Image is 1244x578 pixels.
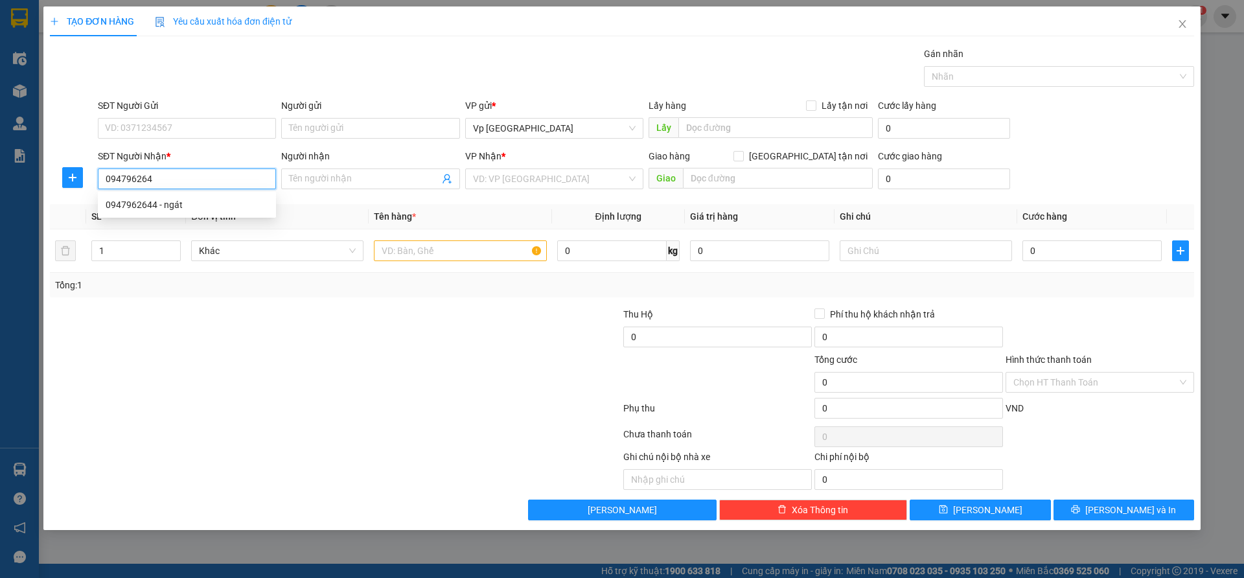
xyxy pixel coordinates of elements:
span: SL [91,211,102,222]
span: Giao [649,168,683,189]
img: icon [155,17,165,27]
input: Cước giao hàng [878,168,1010,189]
label: Hình thức thanh toán [1006,354,1092,365]
input: Ghi Chú [840,240,1012,261]
span: Lấy [649,117,678,138]
th: Ghi chú [835,204,1017,229]
div: SĐT Người Gửi [98,98,276,113]
span: delete [777,505,787,515]
span: user-add [442,174,452,184]
button: deleteXóa Thông tin [719,500,908,520]
span: [PERSON_NAME] [953,503,1022,517]
span: [GEOGRAPHIC_DATA] tận nơi [744,149,873,163]
span: printer [1071,505,1080,515]
button: plus [1172,240,1189,261]
span: [PERSON_NAME] [588,503,657,517]
div: VP gửi [465,98,643,113]
span: plus [50,17,59,26]
button: [PERSON_NAME] [528,500,717,520]
div: SĐT Người Nhận [98,149,276,163]
label: Cước lấy hàng [878,100,936,111]
span: Giá trị hàng [690,211,738,222]
div: 0947962644 - ngát [106,198,268,212]
span: Cước hàng [1022,211,1067,222]
span: Giao hàng [649,151,690,161]
span: Tên hàng [374,211,416,222]
input: VD: Bàn, Ghế [374,240,546,261]
div: 0947962644 - ngát [98,194,276,215]
span: close [1177,19,1188,29]
span: plus [1173,246,1188,256]
span: VND [1006,403,1024,413]
div: Tổng: 1 [55,278,480,292]
input: Dọc đường [678,117,873,138]
input: Dọc đường [683,168,873,189]
span: Lấy tận nơi [816,98,873,113]
span: plus [63,172,82,183]
span: save [939,505,948,515]
div: Người gửi [281,98,459,113]
button: plus [62,167,83,188]
button: save[PERSON_NAME] [910,500,1050,520]
span: Thu Hộ [623,309,653,319]
div: Ghi chú nội bộ nhà xe [623,450,812,469]
div: Người nhận [281,149,459,163]
span: Tổng cước [814,354,857,365]
button: delete [55,240,76,261]
span: Lấy hàng [649,100,686,111]
span: Xóa Thông tin [792,503,848,517]
span: VP Nhận [465,151,501,161]
div: Chưa thanh toán [622,427,813,450]
span: Yêu cầu xuất hóa đơn điện tử [155,16,292,27]
span: Định lượng [595,211,641,222]
span: [PERSON_NAME] và In [1085,503,1176,517]
span: TẠO ĐƠN HÀNG [50,16,134,27]
span: kg [667,240,680,261]
label: Gán nhãn [924,49,963,59]
input: Nhập ghi chú [623,469,812,490]
div: Chi phí nội bộ [814,450,1003,469]
button: printer[PERSON_NAME] và In [1054,500,1194,520]
span: Khác [199,241,356,260]
span: Vp Thượng Lý [473,119,636,138]
span: Phí thu hộ khách nhận trả [825,307,940,321]
button: Close [1164,6,1201,43]
label: Cước giao hàng [878,151,942,161]
input: 0 [690,240,829,261]
div: Phụ thu [622,401,813,424]
input: Cước lấy hàng [878,118,1010,139]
